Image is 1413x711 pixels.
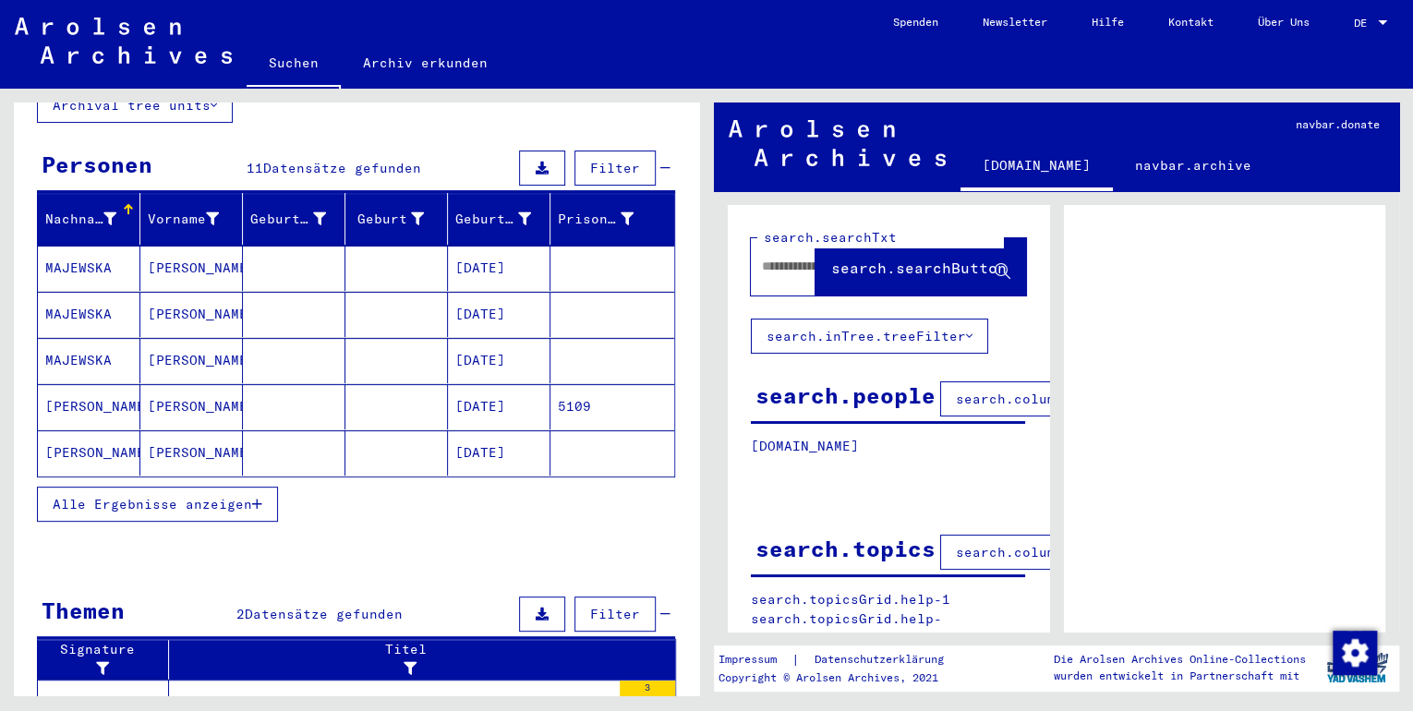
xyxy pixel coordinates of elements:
mat-cell: MAJEWSKA [38,338,140,383]
div: Geburt‏ [353,204,447,234]
div: Titel [176,640,658,679]
span: 2 [236,606,245,622]
div: Geburtsname [250,204,349,234]
div: Signature [45,640,173,679]
button: search.columnFilter.filter [940,535,1187,570]
mat-cell: [DATE] [448,430,550,476]
mat-cell: MAJEWSKA [38,292,140,337]
div: Geburtsdatum [455,204,554,234]
p: wurden entwickelt in Partnerschaft mit [1053,668,1305,684]
button: Filter [574,597,656,632]
mat-cell: [DATE] [448,384,550,429]
mat-cell: [PERSON_NAME] [140,292,243,337]
div: Nachname [45,210,116,229]
mat-cell: MAJEWSKA [38,246,140,291]
a: navbar.archive [1113,143,1274,187]
mat-cell: [PERSON_NAME] [38,430,140,476]
span: DE [1354,17,1374,30]
img: Arolsen_neg.svg [729,120,946,166]
div: Titel [176,640,639,679]
span: search.searchButton [831,259,1007,277]
span: Filter [590,606,640,622]
div: Geburtsname [250,210,326,229]
img: Zustimmung ändern [1333,631,1377,675]
mat-cell: [PERSON_NAME] [38,384,140,429]
mat-header-cell: Nachname [38,193,140,245]
div: Vorname [148,204,242,234]
p: Die Arolsen Archives Online-Collections [1053,651,1305,668]
div: 3 [620,681,675,699]
mat-cell: [PERSON_NAME] [140,338,243,383]
button: Archival tree units [37,88,233,123]
p: [DOMAIN_NAME] [751,437,1025,456]
a: Suchen [247,41,341,89]
span: Datensätze gefunden [245,606,403,622]
div: | [719,650,966,669]
a: Impressum [719,650,791,669]
a: Datenschutzerklärung [800,650,966,669]
span: Filter [590,160,640,176]
a: Archiv erkunden [341,41,510,85]
mat-cell: [PERSON_NAME] [140,384,243,429]
a: [DOMAIN_NAME] [960,143,1113,191]
div: Geburt‏ [353,210,424,229]
mat-cell: 5109 [550,384,674,429]
div: Personen [42,148,152,181]
mat-cell: [PERSON_NAME] [140,246,243,291]
span: search.columnFilter.filter [956,391,1171,407]
img: yv_logo.png [1322,645,1392,691]
a: search.topicsGrid.archiveTree [759,630,1000,646]
span: Alle Ergebnisse anzeigen [53,496,252,512]
button: search.inTree.treeFilter [751,319,988,354]
p: Copyright © Arolsen Archives, 2021 [719,669,966,686]
div: Themen [42,594,125,627]
p: search.topicsGrid.help-1 search.topicsGrid.help-2 search.topicsGrid.manually. [751,590,1026,648]
mat-cell: [DATE] [448,292,550,337]
div: Prisoner # [558,210,634,229]
mat-header-cell: Geburt‏ [345,193,448,245]
mat-header-cell: Prisoner # [550,193,674,245]
div: Vorname [148,210,219,229]
mat-label: search.searchTxt [764,229,897,246]
span: 11 [247,160,263,176]
button: Filter [574,151,656,186]
mat-cell: [DATE] [448,338,550,383]
div: Prisoner # [558,204,657,234]
div: Geburtsdatum [455,210,531,229]
mat-header-cell: Geburtsname [243,193,345,245]
mat-cell: [DATE] [448,246,550,291]
img: Arolsen_neg.svg [15,18,232,64]
div: Signature [45,640,154,679]
div: search.people [755,379,936,412]
span: Datensätze gefunden [263,160,421,176]
a: navbar.donate [1274,102,1402,147]
button: Alle Ergebnisse anzeigen [37,487,278,522]
mat-cell: [PERSON_NAME] [140,430,243,476]
div: search.topics [755,532,936,565]
span: search.columnFilter.filter [956,544,1171,560]
mat-header-cell: Geburtsdatum [448,193,550,245]
button: search.columnFilter.filter [940,381,1187,416]
div: Nachname [45,204,139,234]
mat-header-cell: Vorname [140,193,243,245]
button: search.searchButton [815,238,1026,295]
